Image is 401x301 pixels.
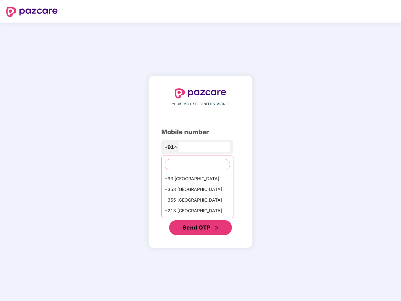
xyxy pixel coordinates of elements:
div: +355 [GEOGRAPHIC_DATA] [162,195,233,205]
div: +93 [GEOGRAPHIC_DATA] [162,173,233,184]
img: logo [175,88,226,98]
img: logo [6,7,58,17]
button: Send OTPdouble-right [169,220,232,235]
span: Send OTP [183,224,211,231]
div: +1684 AmericanSamoa [162,216,233,227]
div: +358 [GEOGRAPHIC_DATA] [162,184,233,195]
span: double-right [215,226,219,230]
span: YOUR EMPLOYEE BENEFITS PARTNER [172,102,229,107]
div: +213 [GEOGRAPHIC_DATA] [162,205,233,216]
span: +91 [164,143,174,151]
span: up [174,145,178,149]
div: Mobile number [161,127,240,137]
